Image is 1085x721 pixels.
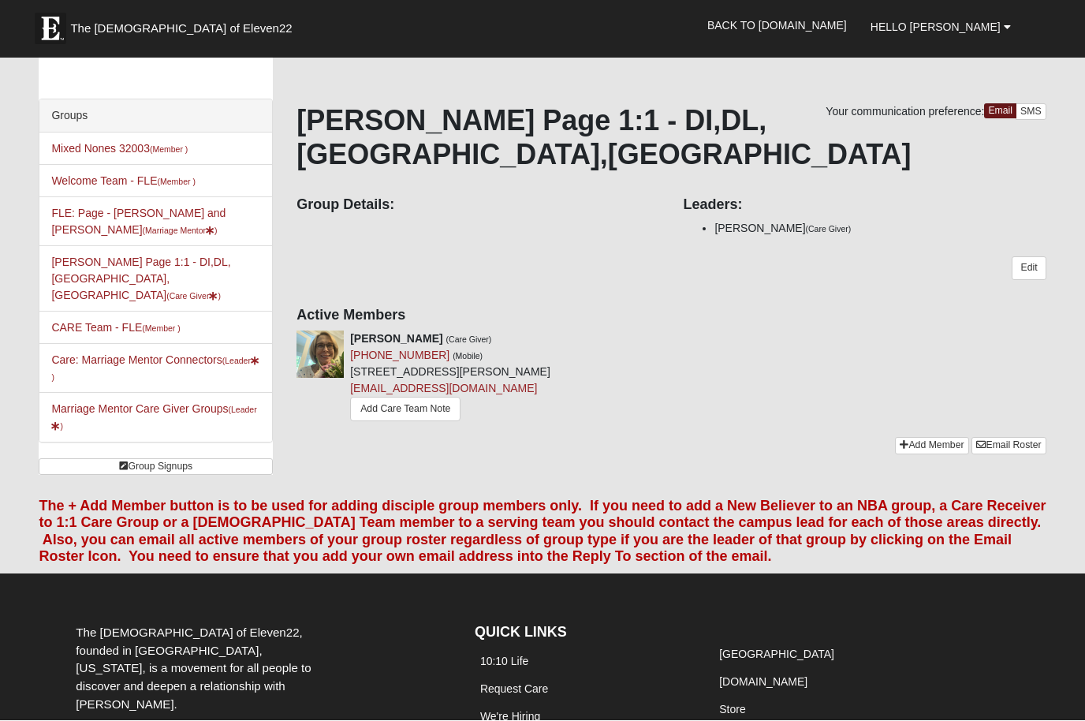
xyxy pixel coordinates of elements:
a: FLE: Page - [PERSON_NAME] and [PERSON_NAME](Marriage Mentor) [51,207,226,237]
a: Back to [DOMAIN_NAME] [695,6,859,46]
a: Edit [1012,257,1046,280]
h4: Leaders: [683,197,1046,215]
span: Your communication preference: [826,106,984,118]
span: Hello [PERSON_NAME] [871,21,1001,34]
li: [PERSON_NAME] [714,221,1046,237]
a: Email [984,104,1016,119]
a: [PHONE_NUMBER] [350,349,449,362]
a: Hello [PERSON_NAME] [859,8,1023,47]
a: Add Care Team Note [350,398,460,422]
font: The + Add Member button is to be used for adding disciple group members only. If you need to add ... [39,499,1046,566]
a: Welcome Team - FLE(Member ) [51,175,196,188]
a: Email Roster [971,438,1046,454]
a: Request Care [480,683,548,696]
a: Mixed Nones 32003(Member ) [51,143,188,155]
a: 10:10 Life [480,656,529,668]
small: (Member ) [142,324,180,334]
small: (Leader ) [51,405,256,431]
a: Marriage Mentor Care Giver Groups(Leader) [51,403,256,432]
small: (Care Giver) [806,225,852,234]
a: Add Member [895,438,968,454]
small: (Member ) [150,145,188,155]
a: [EMAIL_ADDRESS][DOMAIN_NAME] [350,383,537,395]
div: Groups [39,100,272,133]
a: [GEOGRAPHIC_DATA] [719,648,834,661]
a: Care: Marriage Mentor Connectors(Leader) [51,354,259,383]
h4: Group Details: [296,197,659,215]
a: [DOMAIN_NAME] [719,676,807,689]
small: (Member ) [158,177,196,187]
strong: [PERSON_NAME] [350,333,442,346]
h1: [PERSON_NAME] Page 1:1 - DI,DL,[GEOGRAPHIC_DATA],[GEOGRAPHIC_DATA] [296,104,1046,172]
img: Eleven22 logo [35,13,66,45]
h4: QUICK LINKS [475,625,690,642]
a: The [DEMOGRAPHIC_DATA] of Eleven22 [27,6,342,45]
a: Group Signups [39,459,273,476]
div: [STREET_ADDRESS][PERSON_NAME] [350,331,550,426]
h4: Active Members [296,308,1046,325]
a: [PERSON_NAME] Page 1:1 - DI,DL,[GEOGRAPHIC_DATA],[GEOGRAPHIC_DATA](Care Giver) [51,256,230,302]
small: (Mobile) [453,352,483,361]
a: CARE Team - FLE(Member ) [51,322,180,334]
small: (Care Giver) [446,335,492,345]
a: SMS [1016,104,1046,121]
small: (Marriage Mentor ) [143,226,218,236]
span: The [DEMOGRAPHIC_DATA] of Eleven22 [70,21,292,37]
small: (Care Giver ) [166,292,221,301]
